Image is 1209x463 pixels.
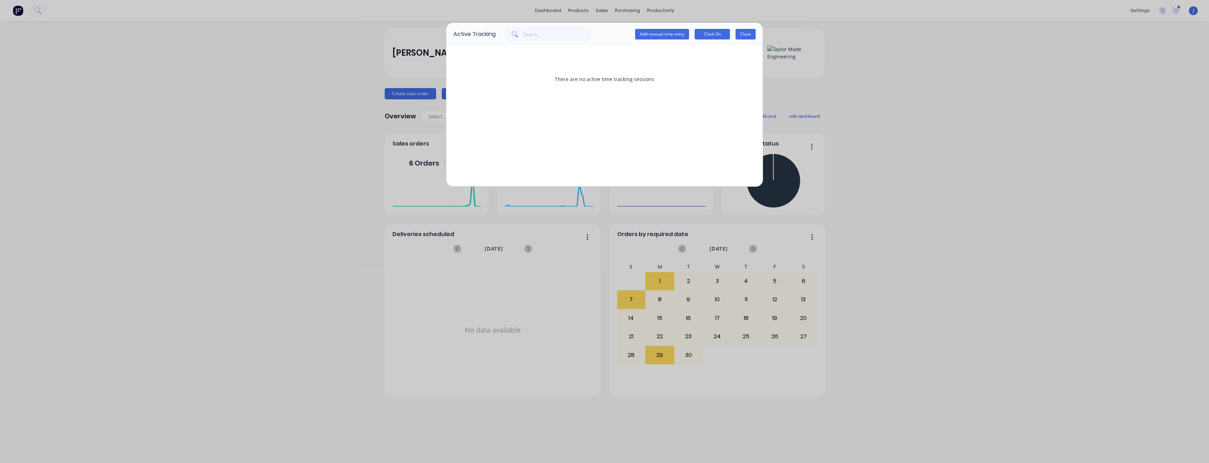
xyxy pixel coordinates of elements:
[453,30,496,38] div: Active Tracking
[736,29,756,39] button: Close
[695,29,730,39] button: Clock On
[524,27,593,41] input: Search...
[453,53,756,105] div: There are no active time tracking sessions
[635,29,689,39] button: Add manual time entry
